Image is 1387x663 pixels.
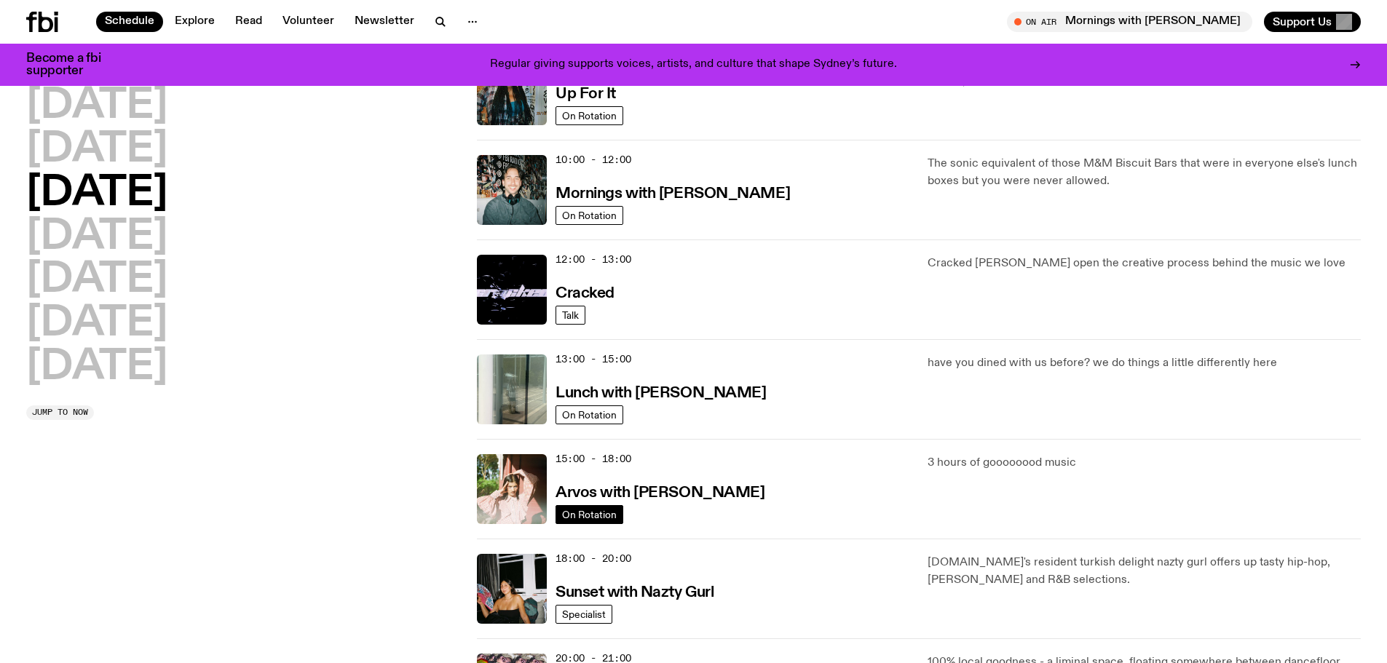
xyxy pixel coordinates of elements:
img: Logo for Podcast Cracked. Black background, with white writing, with glass smashing graphics [477,255,547,325]
span: On Rotation [562,110,617,121]
h3: Mornings with [PERSON_NAME] [556,186,790,202]
img: Radio presenter Ben Hansen sits in front of a wall of photos and an fbi radio sign. Film photo. B... [477,155,547,225]
button: [DATE] [26,173,167,214]
p: Cracked [PERSON_NAME] open the creative process behind the music we love [928,255,1361,272]
a: Volunteer [274,12,343,32]
span: Jump to now [32,408,88,416]
span: 13:00 - 15:00 [556,352,631,366]
span: 12:00 - 13:00 [556,253,631,266]
span: Support Us [1273,15,1332,28]
p: The sonic equivalent of those M&M Biscuit Bars that were in everyone else's lunch boxes but you w... [928,155,1361,190]
h3: Sunset with Nazty Gurl [556,585,714,600]
h3: Cracked [556,286,615,301]
a: Up For It [556,84,616,102]
p: [DOMAIN_NAME]'s resident turkish delight nazty gurl offers up tasty hip-hop, [PERSON_NAME] and R&... [928,554,1361,589]
button: [DATE] [26,217,167,258]
h3: Become a fbi supporter [26,52,119,77]
a: Schedule [96,12,163,32]
span: On Rotation [562,509,617,520]
a: Lunch with [PERSON_NAME] [556,383,766,401]
button: [DATE] [26,86,167,127]
a: Arvos with [PERSON_NAME] [556,483,764,501]
button: Jump to now [26,405,94,420]
span: 10:00 - 12:00 [556,153,631,167]
a: Sunset with Nazty Gurl [556,582,714,600]
a: Cracked [556,283,615,301]
a: Mornings with [PERSON_NAME] [556,183,790,202]
img: Maleeka stands outside on a balcony. She is looking at the camera with a serious expression, and ... [477,454,547,524]
span: On Rotation [562,210,617,221]
a: On Rotation [556,106,623,125]
button: [DATE] [26,260,167,301]
button: On AirMornings with [PERSON_NAME] [1007,12,1252,32]
span: Specialist [562,608,606,619]
p: 3 hours of goooooood music [928,454,1361,472]
p: have you dined with us before? we do things a little differently here [928,354,1361,372]
a: Talk [556,306,585,325]
h3: Arvos with [PERSON_NAME] [556,485,764,501]
a: On Rotation [556,505,623,524]
h3: Up For It [556,87,616,102]
span: Talk [562,309,579,320]
a: Newsletter [346,12,423,32]
button: [DATE] [26,347,167,388]
h3: Lunch with [PERSON_NAME] [556,386,766,401]
span: 15:00 - 18:00 [556,452,631,466]
span: On Rotation [562,409,617,420]
a: Specialist [556,605,612,624]
button: Support Us [1264,12,1361,32]
a: Read [226,12,271,32]
span: 18:00 - 20:00 [556,552,631,565]
img: Ify - a Brown Skin girl with black braided twists, looking up to the side with her tongue stickin... [477,55,547,125]
a: On Rotation [556,405,623,424]
button: [DATE] [26,303,167,344]
button: [DATE] [26,130,167,170]
a: On Rotation [556,206,623,225]
p: Regular giving supports voices, artists, and culture that shape Sydney’s future. [490,58,897,71]
a: Explore [166,12,224,32]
